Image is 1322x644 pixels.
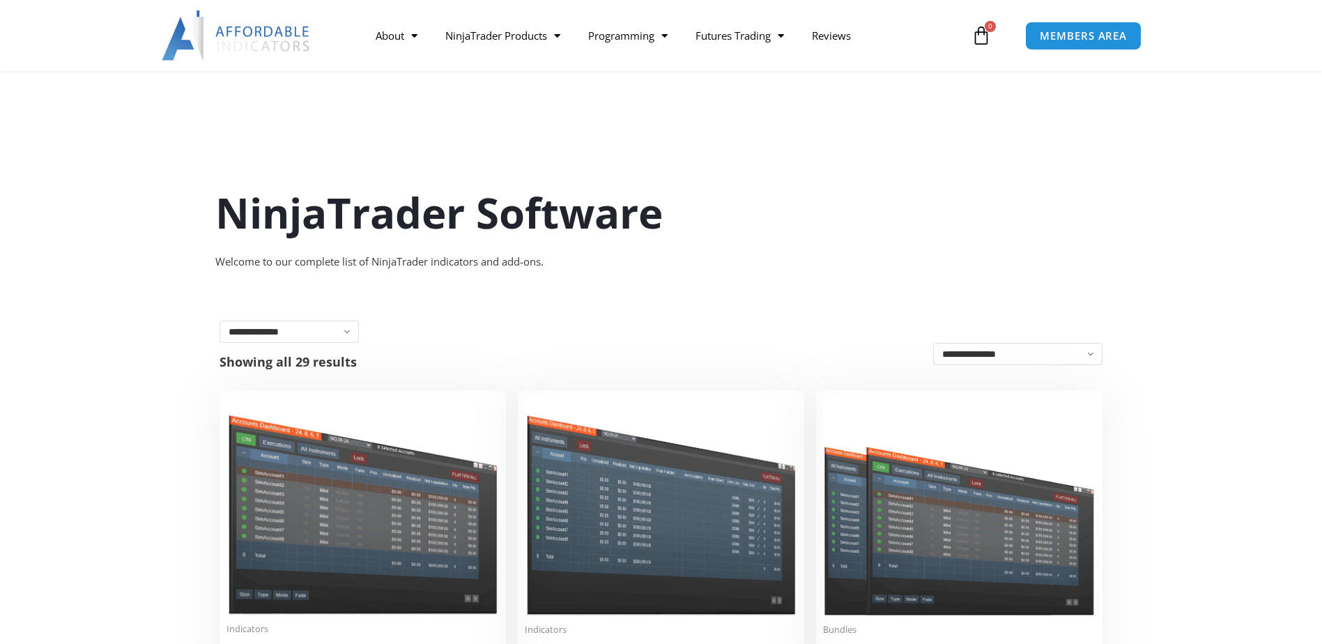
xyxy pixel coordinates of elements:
nav: Menu [362,20,968,52]
p: Showing all 29 results [220,355,357,368]
span: 0 [985,21,996,32]
img: LogoAI | Affordable Indicators – NinjaTrader [162,10,312,61]
a: Futures Trading [682,20,798,52]
div: Welcome to our complete list of NinjaTrader indicators and add-ons. [215,252,1107,272]
a: Reviews [798,20,865,52]
h1: NinjaTrader Software [215,183,1107,242]
a: NinjaTrader Products [431,20,574,52]
span: MEMBERS AREA [1040,31,1127,41]
a: About [362,20,431,52]
a: MEMBERS AREA [1025,22,1142,50]
img: Accounts Dashboard Suite [823,398,1096,615]
span: Indicators [525,624,797,636]
img: Account Risk Manager [525,398,797,615]
span: Bundles [823,624,1096,636]
img: Duplicate Account Actions [226,398,499,615]
select: Shop order [933,343,1102,365]
a: 0 [951,15,1012,56]
span: Indicators [226,623,499,635]
a: Programming [574,20,682,52]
